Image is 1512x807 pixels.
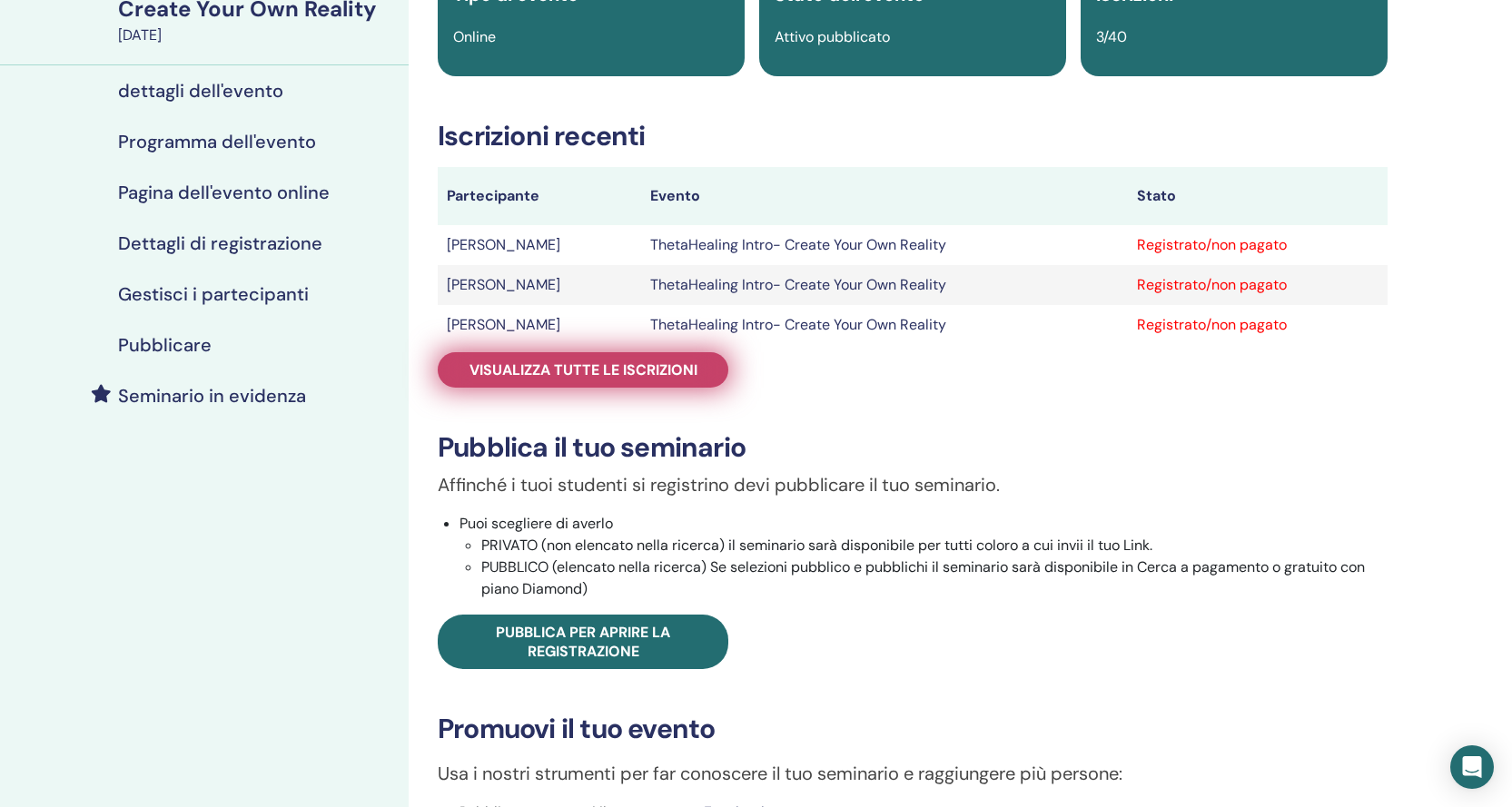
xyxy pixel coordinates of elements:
td: ThetaHealing Intro- Create Your Own Reality [641,225,1127,265]
li: PRIVATO (non elencato nella ricerca) il seminario sarà disponibile per tutti coloro a cui invii i... [481,535,1388,556]
li: PUBBLICO (elencato nella ricerca) Se selezioni pubblico e pubblichi il seminario sarà disponibile... [481,556,1388,600]
div: Open Intercom Messenger [1450,745,1494,789]
td: [PERSON_NAME] [438,265,641,305]
div: Registrato/non pagato [1137,274,1379,296]
span: Attivo pubblicato [775,27,890,46]
h4: Seminario in evidenza [118,385,306,407]
h3: Promuovi il tuo evento [438,713,1388,745]
span: Pubblica per aprire la registrazione [496,623,670,661]
td: [PERSON_NAME] [438,305,641,345]
h3: Iscrizioni recenti [438,120,1388,153]
th: Stato [1128,167,1388,225]
h4: Pubblicare [118,334,212,356]
a: Visualizza tutte le iscrizioni [438,352,728,388]
p: Affinché i tuoi studenti si registrino devi pubblicare il tuo seminario. [438,471,1388,498]
td: ThetaHealing Intro- Create Your Own Reality [641,265,1127,305]
h4: Programma dell'evento [118,131,316,153]
h4: Dettagli di registrazione [118,232,322,254]
p: Usa i nostri strumenti per far conoscere il tuo seminario e raggiungere più persone: [438,760,1388,787]
th: Evento [641,167,1127,225]
li: Puoi scegliere di averlo [460,513,1388,600]
span: Visualizza tutte le iscrizioni [469,360,697,379]
div: Registrato/non pagato [1137,314,1379,336]
span: 3/40 [1096,27,1127,46]
a: Pubblica per aprire la registrazione [438,615,728,669]
td: [PERSON_NAME] [438,225,641,265]
div: Registrato/non pagato [1137,234,1379,256]
td: ThetaHealing Intro- Create Your Own Reality [641,305,1127,345]
div: [DATE] [118,25,398,46]
span: Online [453,27,496,46]
h4: Pagina dell'evento online [118,182,330,203]
h4: dettagli dell'evento [118,80,283,102]
h4: Gestisci i partecipanti [118,283,309,305]
h3: Pubblica il tuo seminario [438,431,1388,464]
th: Partecipante [438,167,641,225]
